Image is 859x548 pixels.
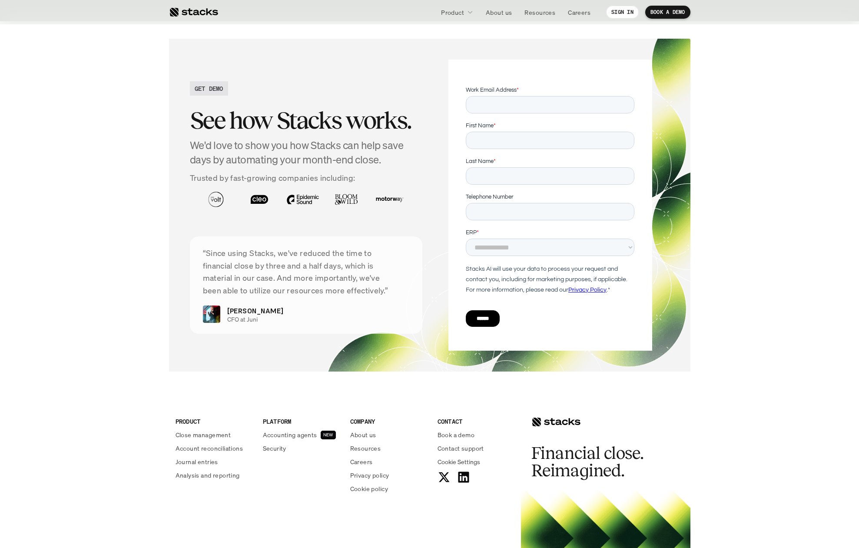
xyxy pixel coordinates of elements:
[438,444,514,453] a: Contact support
[323,432,333,438] h2: NEW
[350,430,427,439] a: About us
[568,8,590,17] p: Careers
[195,84,223,93] h2: GET DEMO
[350,444,381,453] p: Resources
[263,417,340,426] p: PLATFORM
[263,444,340,453] a: Security
[519,4,561,20] a: Resources
[611,9,633,15] p: SIGN IN
[203,247,410,297] p: “Since using Stacks, we've reduced the time to financial close by three and a half days, which is...
[176,444,252,453] a: Account reconciliations
[350,430,376,439] p: About us
[176,457,218,466] p: Journal entries
[190,138,423,167] h4: We'd love to show you how Stacks can help save days by automating your month-end close.
[350,471,427,480] a: Privacy policy
[263,444,286,453] p: Security
[350,484,388,493] p: Cookie policy
[176,430,252,439] a: Close management
[350,417,427,426] p: COMPANY
[350,457,427,466] a: Careers
[524,8,555,17] p: Resources
[438,457,480,466] button: Cookie Trigger
[176,417,252,426] p: PRODUCT
[227,306,284,316] p: [PERSON_NAME]
[531,445,662,479] h2: Financial close. Reimagined.
[263,430,317,439] p: Accounting agents
[176,430,231,439] p: Close management
[350,471,389,480] p: Privacy policy
[563,4,596,20] a: Careers
[176,457,252,466] a: Journal entries
[486,8,512,17] p: About us
[441,8,464,17] p: Product
[650,9,685,15] p: BOOK A DEMO
[350,484,427,493] a: Cookie policy
[606,6,639,19] a: SIGN IN
[350,444,427,453] a: Resources
[438,417,514,426] p: CONTACT
[481,4,517,20] a: About us
[438,430,514,439] a: Book a demo
[438,444,484,453] p: Contact support
[190,107,423,134] h2: See how Stacks works.
[263,430,340,439] a: Accounting agentsNEW
[176,444,243,453] p: Account reconciliations
[438,457,480,466] span: Cookie Settings
[176,471,252,480] a: Analysis and reporting
[466,86,634,334] iframe: Form 10
[176,471,240,480] p: Analysis and reporting
[190,172,423,184] p: Trusted by fast-growing companies including:
[438,430,475,439] p: Book a demo
[227,316,402,323] p: CFO at Juni
[645,6,690,19] a: BOOK A DEMO
[350,457,373,466] p: Careers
